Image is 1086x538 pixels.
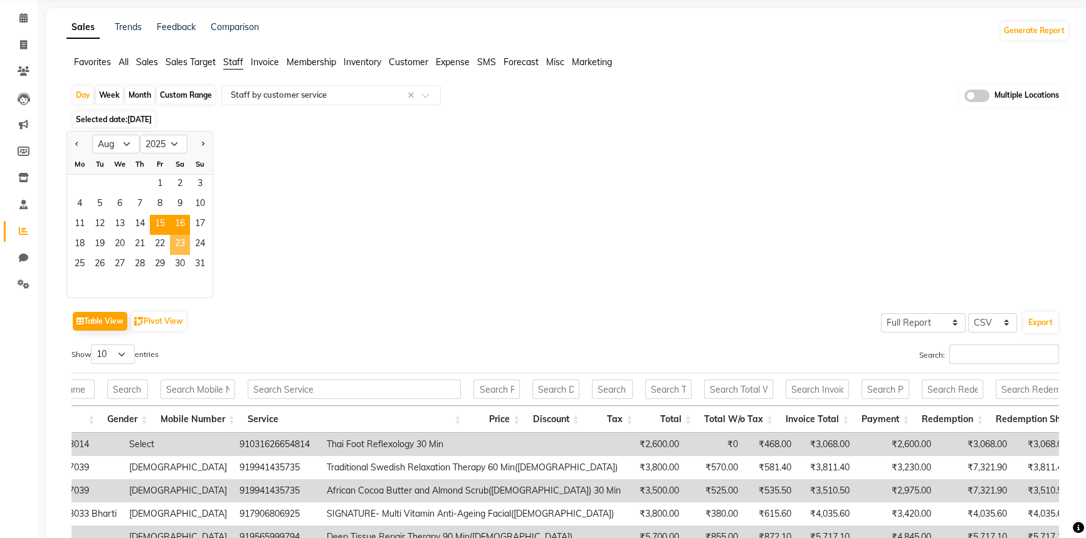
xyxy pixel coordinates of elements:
[70,215,90,235] div: Monday, August 11, 2025
[90,195,110,215] span: 5
[130,235,150,255] span: 21
[150,215,170,235] span: 15
[190,215,210,235] div: Sunday, August 17, 2025
[572,56,612,68] span: Marketing
[74,56,111,68] span: Favorites
[320,502,627,525] td: SIGNATURE- Multi Vitamin Anti-Ageing Facial([DEMOGRAPHIC_DATA])
[70,215,90,235] span: 11
[994,90,1059,102] span: Multiple Locations
[170,255,190,275] div: Saturday, August 30, 2025
[170,175,190,195] span: 2
[856,456,937,479] td: ₹3,230.00
[161,380,235,399] input: Search Mobile Number
[592,380,633,399] input: Search Tax
[150,195,170,215] span: 8
[73,111,155,127] span: Selected date:
[190,255,210,275] div: Sunday, August 31, 2025
[130,255,150,275] span: 28
[704,380,773,399] input: Search Total W/o Tax
[70,255,90,275] span: 25
[190,154,210,174] div: Su
[1013,479,1073,502] td: ₹3,510.50
[408,89,418,102] span: Clear all
[70,154,90,174] div: Mo
[645,380,692,399] input: Search Total
[140,135,187,153] select: Select year
[70,255,90,275] div: Monday, August 25, 2025
[937,456,1013,479] td: ₹7,321.90
[110,235,130,255] span: 20
[130,215,150,235] div: Thursday, August 14, 2025
[157,86,215,104] div: Custom Range
[91,344,135,364] select: Showentries
[211,21,259,33] a: Comparison
[166,56,216,68] span: Sales Target
[248,380,461,399] input: Search Service
[233,456,320,479] td: 919941435735
[996,380,1084,399] input: Search Redemption Share
[66,16,100,39] a: Sales
[154,406,241,433] th: Mobile Number: activate to sort column ascending
[190,235,210,255] div: Sunday, August 24, 2025
[798,433,856,456] td: ₹3,068.00
[190,195,210,215] div: Sunday, August 10, 2025
[937,433,1013,456] td: ₹3,068.00
[123,479,233,502] td: [DEMOGRAPHIC_DATA]
[130,255,150,275] div: Thursday, August 28, 2025
[798,456,856,479] td: ₹3,811.40
[90,195,110,215] div: Tuesday, August 5, 2025
[919,344,1059,364] label: Search:
[170,255,190,275] span: 30
[639,406,698,433] th: Total: activate to sort column ascending
[546,56,564,68] span: Misc
[320,479,627,502] td: African Cocoa Butter and Almond Scrub([DEMOGRAPHIC_DATA]) 30 Min
[70,235,90,255] div: Monday, August 18, 2025
[798,502,856,525] td: ₹4,035.60
[123,456,233,479] td: [DEMOGRAPHIC_DATA]
[150,175,170,195] div: Friday, August 1, 2025
[320,456,627,479] td: Traditional Swedish Relaxation Therapy 60 Min([DEMOGRAPHIC_DATA])
[150,175,170,195] span: 1
[73,86,93,104] div: Day
[949,344,1059,364] input: Search:
[685,479,744,502] td: ₹525.00
[70,195,90,215] span: 4
[110,255,130,275] div: Wednesday, August 27, 2025
[937,479,1013,502] td: ₹7,321.90
[150,154,170,174] div: Fr
[170,215,190,235] div: Saturday, August 16, 2025
[90,154,110,174] div: Tu
[855,406,915,433] th: Payment: activate to sort column ascending
[110,215,130,235] span: 13
[123,502,233,525] td: [DEMOGRAPHIC_DATA]
[90,215,110,235] div: Tuesday, August 12, 2025
[170,195,190,215] span: 9
[477,56,496,68] span: SMS
[72,134,82,154] button: Previous month
[1001,22,1068,39] button: Generate Report
[320,433,627,456] td: Thai Foot Reflexology 30 Min
[627,456,685,479] td: ₹3,800.00
[744,456,798,479] td: ₹581.40
[150,255,170,275] span: 29
[150,235,170,255] span: 22
[287,56,336,68] span: Membership
[110,235,130,255] div: Wednesday, August 20, 2025
[127,115,152,124] span: [DATE]
[96,86,123,104] div: Week
[90,235,110,255] div: Tuesday, August 19, 2025
[786,380,849,399] input: Search Invoice Total
[130,215,150,235] span: 14
[130,154,150,174] div: Th
[190,255,210,275] span: 31
[685,502,744,525] td: ₹380.00
[170,195,190,215] div: Saturday, August 9, 2025
[856,479,937,502] td: ₹2,975.00
[744,433,798,456] td: ₹468.00
[170,235,190,255] span: 23
[698,406,779,433] th: Total W/o Tax: activate to sort column ascending
[115,21,142,33] a: Trends
[436,56,470,68] span: Expense
[798,479,856,502] td: ₹3,510.50
[685,433,744,456] td: ₹0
